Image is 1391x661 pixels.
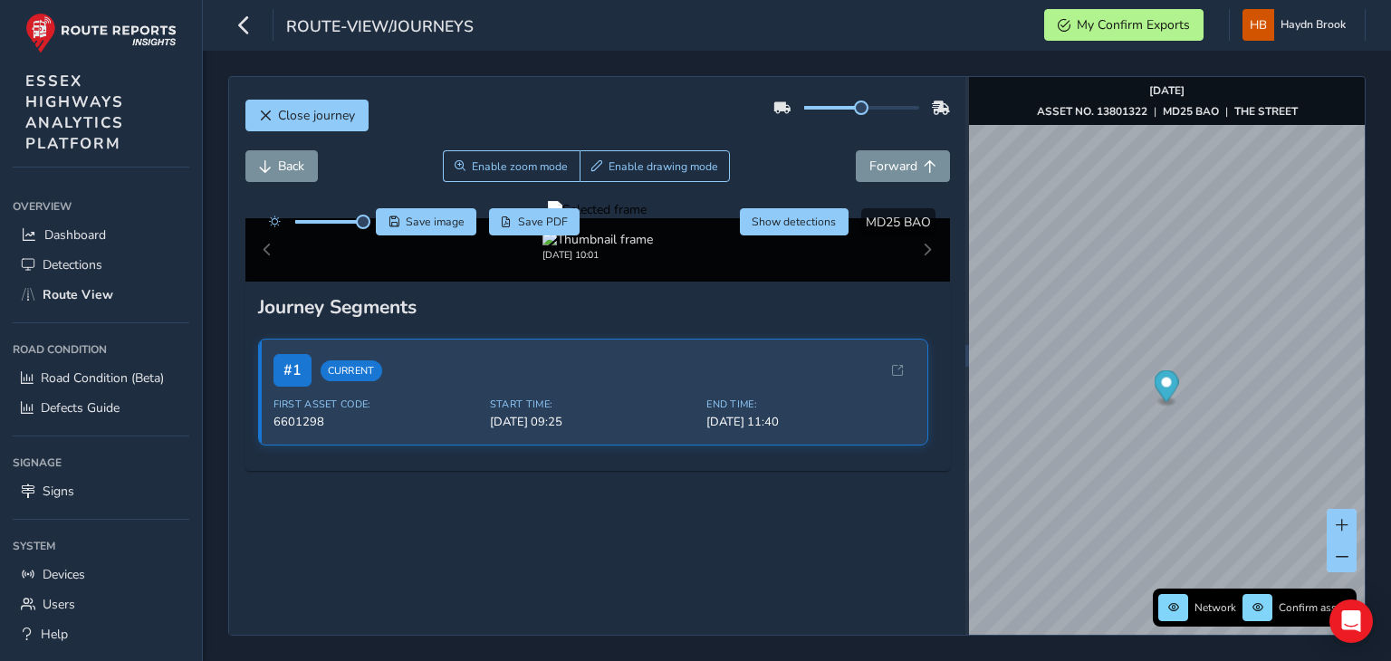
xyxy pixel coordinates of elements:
[41,369,164,387] span: Road Condition (Beta)
[490,414,695,430] span: [DATE] 09:25
[406,215,465,229] span: Save image
[609,159,718,174] span: Enable drawing mode
[542,231,653,248] img: Thumbnail frame
[1155,370,1179,407] div: Map marker
[1163,104,1219,119] strong: MD25 BAO
[706,414,912,430] span: [DATE] 11:40
[752,215,836,229] span: Show detections
[13,393,189,423] a: Defects Guide
[25,13,177,53] img: rr logo
[13,589,189,619] a: Users
[1281,9,1346,41] span: Haydn Brook
[13,220,189,250] a: Dashboard
[245,150,318,182] button: Back
[43,256,102,273] span: Detections
[518,215,568,229] span: Save PDF
[1329,599,1373,643] div: Open Intercom Messenger
[13,363,189,393] a: Road Condition (Beta)
[1037,104,1298,119] div: | |
[1242,9,1352,41] button: Haydn Brook
[13,336,189,363] div: Road Condition
[13,449,189,476] div: Signage
[41,399,120,417] span: Defects Guide
[1077,16,1190,34] span: My Confirm Exports
[286,15,474,41] span: route-view/journeys
[43,286,113,303] span: Route View
[1279,600,1351,615] span: Confirm assets
[321,360,382,381] span: Current
[13,560,189,589] a: Devices
[1194,600,1236,615] span: Network
[376,208,476,235] button: Save
[542,248,653,262] div: [DATE] 10:01
[43,483,74,500] span: Signs
[1234,104,1298,119] strong: THE STREET
[1242,9,1274,41] img: diamond-layout
[1149,83,1185,98] strong: [DATE]
[278,158,304,175] span: Back
[869,158,917,175] span: Forward
[43,566,85,583] span: Devices
[41,626,68,643] span: Help
[1037,104,1147,119] strong: ASSET NO. 13801322
[258,294,937,320] div: Journey Segments
[580,150,731,182] button: Draw
[13,532,189,560] div: System
[13,619,189,649] a: Help
[489,208,580,235] button: PDF
[278,107,355,124] span: Close journey
[490,398,695,411] span: Start Time:
[273,414,479,430] span: 6601298
[1044,9,1204,41] button: My Confirm Exports
[273,354,312,387] span: # 1
[443,150,580,182] button: Zoom
[13,193,189,220] div: Overview
[472,159,568,174] span: Enable zoom mode
[866,214,931,231] span: MD25 BAO
[706,398,912,411] span: End Time:
[856,150,950,182] button: Forward
[245,100,369,131] button: Close journey
[13,476,189,506] a: Signs
[25,71,124,154] span: ESSEX HIGHWAYS ANALYTICS PLATFORM
[740,208,849,235] button: Hide detections
[44,226,106,244] span: Dashboard
[43,596,75,613] span: Users
[13,250,189,280] a: Detections
[273,398,479,411] span: First Asset Code:
[13,280,189,310] a: Route View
